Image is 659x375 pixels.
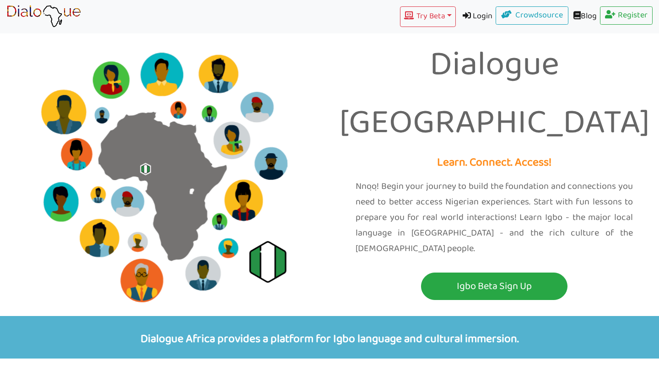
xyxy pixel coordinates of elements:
[7,316,652,359] p: Dialogue Africa provides a platform for Igbo language and cultural immersion.
[456,6,496,27] a: Login
[421,273,567,300] button: Igbo Beta Sign Up
[356,179,633,257] p: Nnọọ! Begin your journey to build the foundation and connections you need to better access Nigeri...
[336,37,652,153] p: Dialogue [GEOGRAPHIC_DATA]
[423,278,565,295] p: Igbo Beta Sign Up
[400,6,455,27] button: Try Beta
[568,6,600,27] a: Blog
[6,5,81,28] img: learn African language platform app
[600,6,653,25] a: Register
[336,153,652,173] p: Learn. Connect. Access!
[496,6,568,25] a: Crowdsource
